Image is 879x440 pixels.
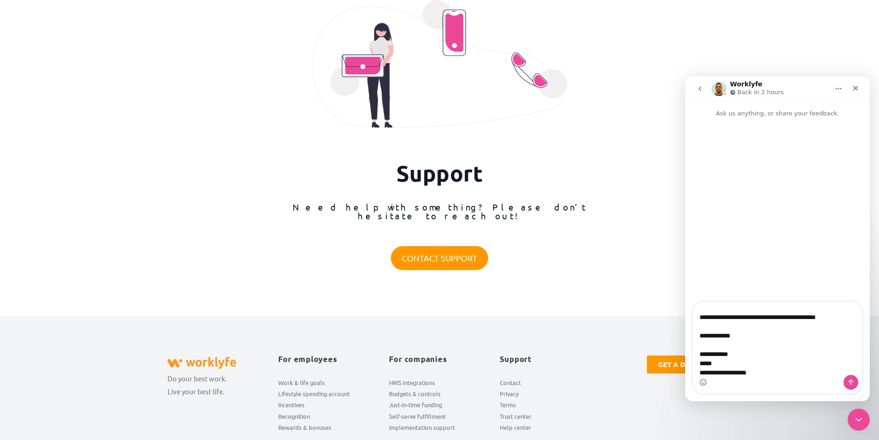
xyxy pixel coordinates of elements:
span: GET A DEMO [658,361,701,368]
iframe: Intercom live chat [848,409,870,431]
h1: Support [278,160,601,187]
span: Help center [500,422,531,433]
a: Terms [500,399,601,410]
a: Lifestyle spending account [278,388,380,399]
a: Trust center [500,411,601,422]
a: HRIS integrations [389,377,490,388]
a: Budgets & controls [389,388,490,399]
a: GET A DEMO [647,356,712,374]
span: Budgets & controls [389,388,441,399]
p: Do your best work. Live your best life. [167,372,227,398]
span: CONTACT SUPPORT [402,252,477,265]
a: Contact [500,377,601,388]
a: Implementation support [389,422,490,433]
span: Recognition [278,411,310,422]
iframe: Intercom live chat [685,76,870,401]
span: Trust center [500,411,532,422]
span: Need help with something? Please don’t hesitate to reach out! [293,201,593,221]
span: Just-in-time funding [389,399,442,410]
a: Work & life goals [278,377,380,388]
a: CONTACT SUPPORT [391,246,488,270]
span: Terms [500,399,516,410]
a: Privacy [500,388,601,399]
span: Work & life goals [278,377,325,388]
span: Self-serve fulfillment [389,411,446,422]
span: HRIS integrations [389,377,435,388]
h6: For companies [389,356,490,363]
h6: For employees [278,356,380,363]
span: Lifestyle spending account [278,388,350,399]
a: Self-serve fulfillment [389,411,490,422]
span: Privacy [500,388,519,399]
a: Help center [500,422,601,433]
h6: Support [500,356,601,363]
img: Worklyfe Logo [167,357,237,368]
a: Recognition [278,411,380,422]
a: Incentives [278,399,380,410]
span: Implementation support [389,422,455,433]
a: Rewards & bonuses [278,422,380,433]
a: Just-in-time funding [389,399,490,410]
span: Incentives [278,399,305,410]
span: Contact [500,377,521,388]
span: Rewards & bonuses [278,422,331,433]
